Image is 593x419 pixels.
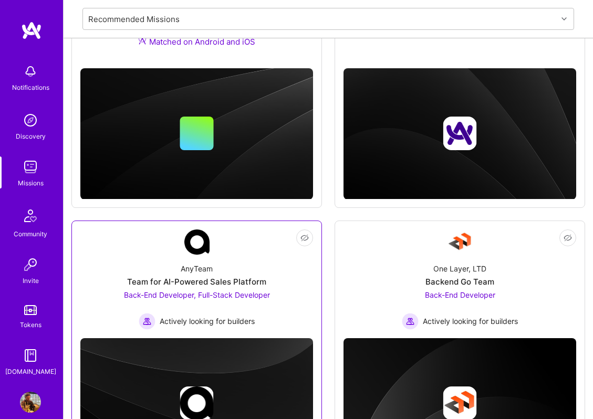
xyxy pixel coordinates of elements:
[160,316,255,327] span: Actively looking for builders
[80,229,313,330] a: Company LogoAnyTeamTeam for AI-Powered Sales PlatformBack-End Developer, Full-Stack Developer Act...
[20,254,41,275] img: Invite
[23,275,39,286] div: Invite
[433,263,486,274] div: One Layer, LTD
[425,290,495,299] span: Back-End Developer
[127,276,266,287] div: Team for AI-Powered Sales Platform
[184,229,210,255] img: Company Logo
[18,203,43,228] img: Community
[402,313,419,330] img: Actively looking for builders
[20,61,41,82] img: bell
[20,345,41,366] img: guide book
[139,313,155,330] img: Actively looking for builders
[80,68,313,200] img: cover
[20,392,41,413] img: User Avatar
[344,68,576,200] img: cover
[24,305,37,315] img: tokens
[124,290,270,299] span: Back-End Developer, Full-Stack Developer
[17,392,44,413] a: User Avatar
[14,228,47,239] div: Community
[21,21,42,40] img: logo
[20,319,41,330] div: Tokens
[18,177,44,188] div: Missions
[300,234,309,242] i: icon EyeClosed
[561,16,567,22] i: icon Chevron
[181,263,213,274] div: AnyTeam
[138,37,147,45] img: Ateam Purple Icon
[12,82,49,93] div: Notifications
[88,14,180,25] div: Recommended Missions
[20,156,41,177] img: teamwork
[344,229,576,330] a: Company LogoOne Layer, LTDBackend Go TeamBack-End Developer Actively looking for buildersActively...
[138,36,255,47] div: Matched on Android and iOS
[564,234,572,242] i: icon EyeClosed
[443,117,477,150] img: Company logo
[20,110,41,131] img: discovery
[448,229,473,255] img: Company Logo
[425,276,494,287] div: Backend Go Team
[423,316,518,327] span: Actively looking for builders
[5,366,56,377] div: [DOMAIN_NAME]
[16,131,46,142] div: Discovery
